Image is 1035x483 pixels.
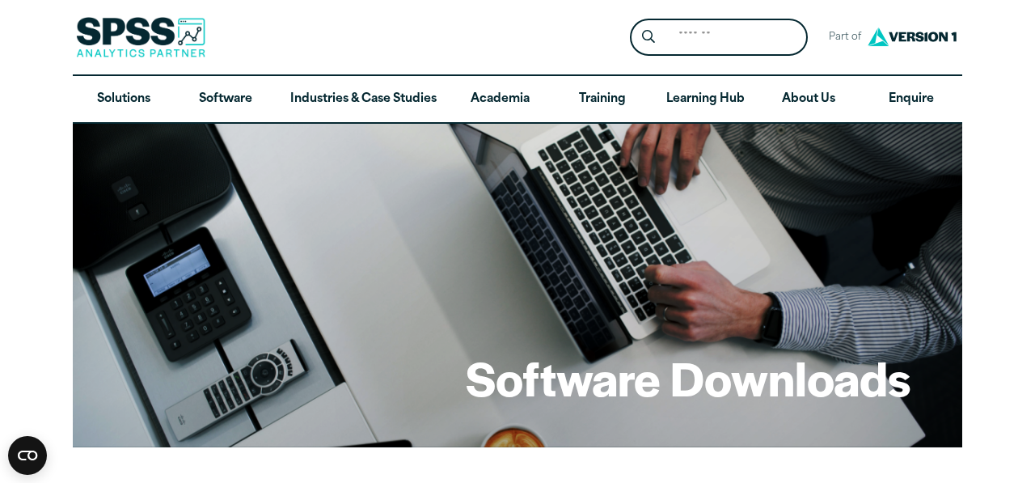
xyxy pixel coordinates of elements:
[76,17,205,57] img: SPSS Analytics Partner
[450,76,551,123] a: Academia
[634,23,664,53] button: Search magnifying glass icon
[821,26,864,49] span: Part of
[864,22,961,52] img: Version1 Logo
[860,76,962,123] a: Enquire
[466,346,910,409] h1: Software Downloads
[175,76,277,123] a: Software
[73,76,175,123] a: Solutions
[551,76,653,123] a: Training
[630,19,808,57] form: Site Header Search Form
[8,436,47,475] button: Open CMP widget
[73,76,962,123] nav: Desktop version of site main menu
[277,76,450,123] a: Industries & Case Studies
[642,30,655,44] svg: Search magnifying glass icon
[758,76,860,123] a: About Us
[653,76,758,123] a: Learning Hub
